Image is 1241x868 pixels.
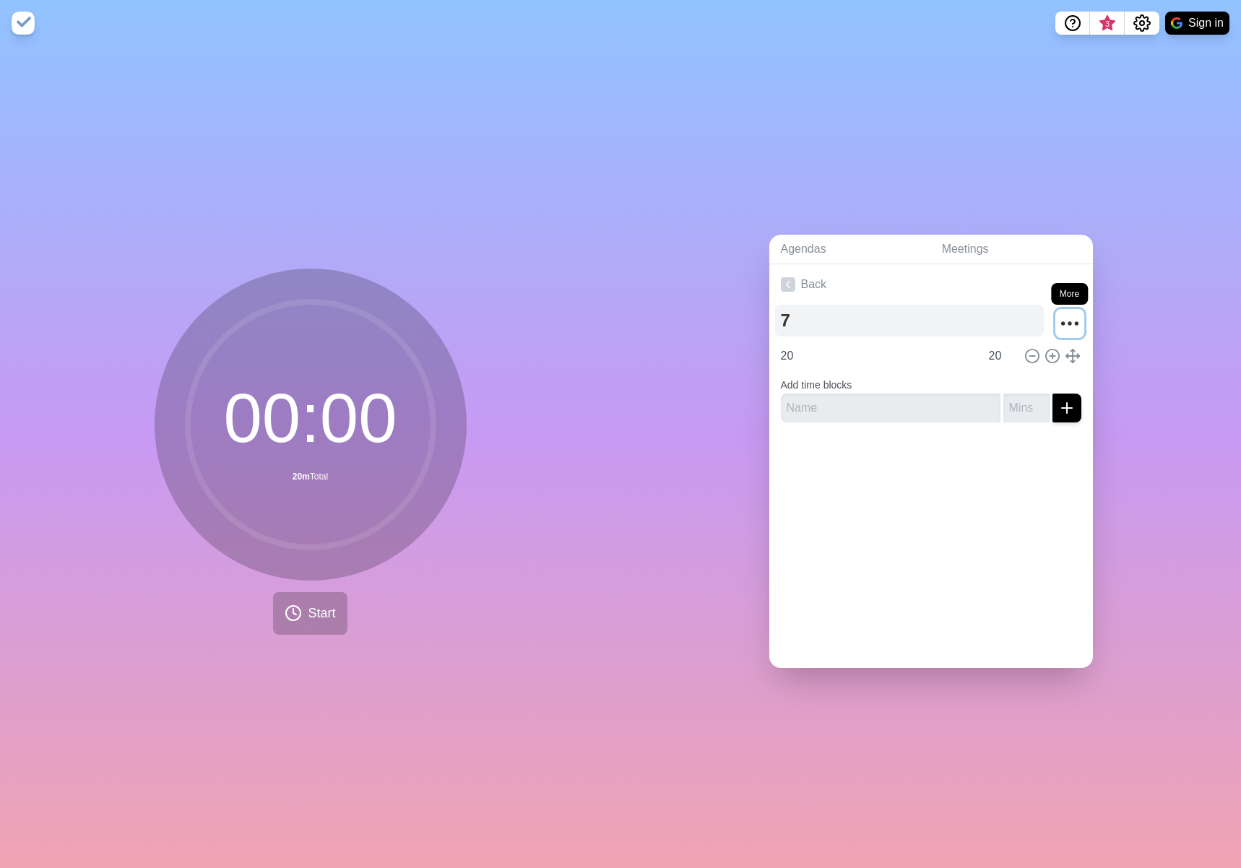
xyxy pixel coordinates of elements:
a: Back [769,264,1093,305]
button: More [1055,309,1084,338]
label: Add time blocks [781,379,852,391]
button: Start [273,592,347,635]
input: Mins [983,342,1018,370]
a: Agendas [769,235,930,264]
span: 3 [1102,18,1113,30]
img: google logo [1171,17,1182,29]
span: Start [308,604,335,623]
input: Name [781,394,1000,422]
button: Sign in [1165,12,1229,35]
button: Help [1055,12,1090,35]
input: Name [775,342,980,370]
button: What’s new [1090,12,1125,35]
a: Meetings [930,235,1093,264]
img: timeblocks logo [12,12,35,35]
button: Settings [1125,12,1159,35]
input: Mins [1003,394,1050,422]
